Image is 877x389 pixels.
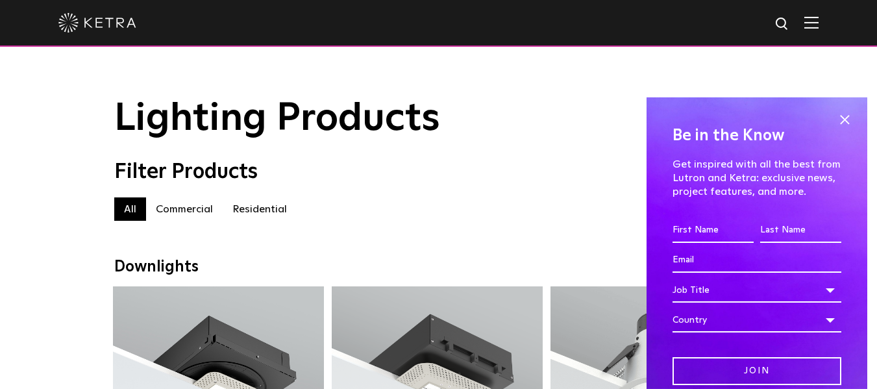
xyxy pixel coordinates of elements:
[146,197,223,221] label: Commercial
[804,16,819,29] img: Hamburger%20Nav.svg
[673,218,754,243] input: First Name
[760,218,841,243] input: Last Name
[223,197,297,221] label: Residential
[673,248,841,273] input: Email
[114,258,763,277] div: Downlights
[673,308,841,333] div: Country
[774,16,791,32] img: search icon
[114,160,763,184] div: Filter Products
[114,197,146,221] label: All
[673,123,841,148] h4: Be in the Know
[673,278,841,303] div: Job Title
[673,357,841,385] input: Join
[673,158,841,198] p: Get inspired with all the best from Lutron and Ketra: exclusive news, project features, and more.
[114,99,440,138] span: Lighting Products
[58,13,136,32] img: ketra-logo-2019-white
